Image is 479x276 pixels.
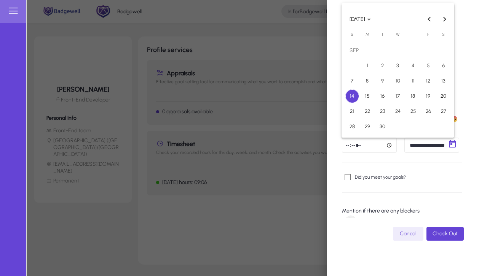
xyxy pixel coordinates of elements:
[361,89,374,103] span: 15
[376,105,390,118] span: 23
[345,89,360,104] button: Sep 14, 2025
[390,104,406,119] button: Sep 24, 2025
[421,104,436,119] button: Sep 26, 2025
[390,58,406,73] button: Sep 3, 2025
[361,120,374,133] span: 29
[345,119,360,134] button: Sep 28, 2025
[391,105,405,118] span: 24
[381,32,384,37] span: T
[427,32,429,37] span: F
[360,58,375,73] button: Sep 1, 2025
[361,59,374,73] span: 1
[350,16,365,22] span: [DATE]
[345,120,359,133] span: 28
[345,73,360,89] button: Sep 7, 2025
[406,59,420,73] span: 4
[437,74,450,88] span: 13
[436,104,451,119] button: Sep 27, 2025
[406,105,420,118] span: 25
[391,89,405,103] span: 17
[375,104,390,119] button: Sep 23, 2025
[406,89,420,103] span: 18
[361,105,374,118] span: 22
[422,74,435,88] span: 12
[442,32,445,37] span: S
[390,73,406,89] button: Sep 10, 2025
[422,105,435,118] span: 26
[391,59,405,73] span: 3
[421,89,436,104] button: Sep 19, 2025
[345,74,359,88] span: 7
[366,32,369,37] span: M
[360,104,375,119] button: Sep 22, 2025
[345,104,360,119] button: Sep 21, 2025
[406,74,420,88] span: 11
[437,89,450,103] span: 20
[437,105,450,118] span: 27
[375,73,390,89] button: Sep 9, 2025
[437,59,450,73] span: 6
[360,73,375,89] button: Sep 8, 2025
[361,74,374,88] span: 8
[406,89,421,104] button: Sep 18, 2025
[412,32,414,37] span: T
[436,58,451,73] button: Sep 6, 2025
[375,58,390,73] button: Sep 2, 2025
[406,73,421,89] button: Sep 11, 2025
[422,11,437,27] button: Previous month
[390,89,406,104] button: Sep 17, 2025
[437,11,452,27] button: Next month
[346,12,374,26] button: Choose month and year
[396,32,399,37] span: W
[375,89,390,104] button: Sep 16, 2025
[345,43,451,58] td: SEP
[360,89,375,104] button: Sep 15, 2025
[345,89,359,103] span: 14
[345,105,359,118] span: 21
[422,89,435,103] span: 19
[391,74,405,88] span: 10
[436,89,451,104] button: Sep 20, 2025
[406,104,421,119] button: Sep 25, 2025
[376,59,390,73] span: 2
[376,120,390,133] span: 30
[436,73,451,89] button: Sep 13, 2025
[360,119,375,134] button: Sep 29, 2025
[421,58,436,73] button: Sep 5, 2025
[351,32,353,37] span: S
[422,59,435,73] span: 5
[376,74,390,88] span: 9
[375,119,390,134] button: Sep 30, 2025
[421,73,436,89] button: Sep 12, 2025
[376,89,390,103] span: 16
[406,58,421,73] button: Sep 4, 2025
